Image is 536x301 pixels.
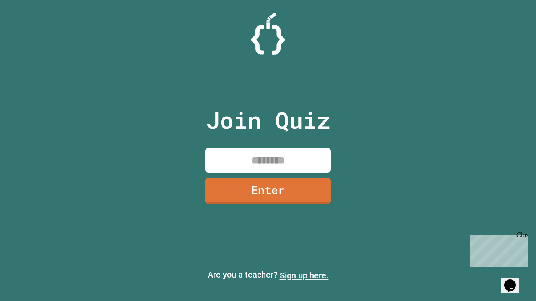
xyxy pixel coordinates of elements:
a: Enter [205,178,331,204]
p: Join Quiz [206,103,330,138]
div: Chat with us now!Close [3,3,58,53]
iframe: chat widget [466,231,528,267]
p: Are you a teacher? [7,268,529,282]
iframe: chat widget [501,268,528,293]
img: Logo.svg [251,13,285,55]
a: Sign up here. [280,270,329,281]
